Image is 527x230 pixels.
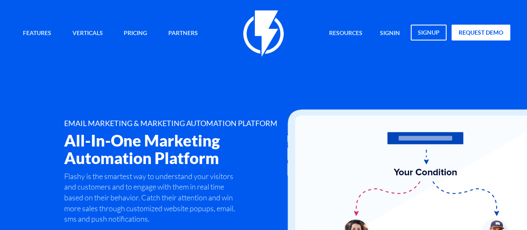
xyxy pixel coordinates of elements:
a: Features [17,25,57,43]
a: Pricing [117,25,153,43]
a: Resources [323,25,369,43]
h2: All-In-One Marketing Automation Platform [64,132,299,167]
a: signin [374,25,406,43]
a: request demo [452,25,510,40]
a: signup [411,25,447,40]
h1: EMAIL MARKETING & MARKETING AUTOMATION PLATFORM [64,119,299,128]
a: Partners [162,25,204,43]
a: Verticals [66,25,109,43]
p: Flashy is the smartest way to understand your visitors and customers and to engage with them in r... [64,171,237,225]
